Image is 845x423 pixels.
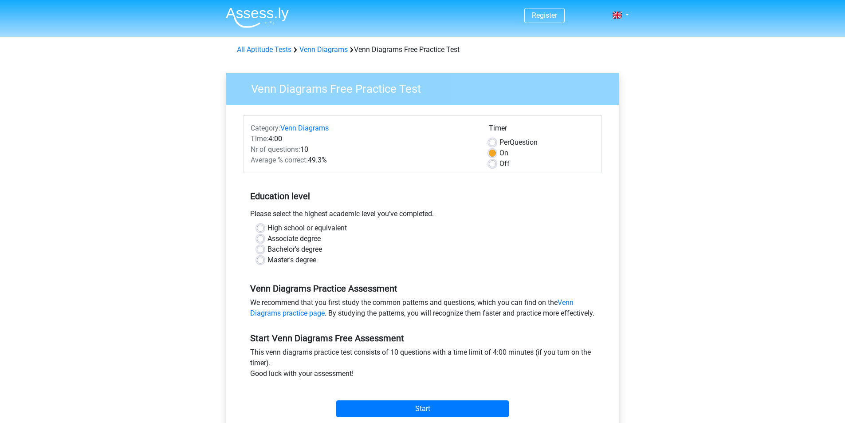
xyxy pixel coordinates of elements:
div: 49.3% [244,155,482,166]
span: Nr of questions: [251,145,300,154]
h5: Education level [250,187,595,205]
label: High school or equivalent [267,223,347,233]
a: All Aptitude Tests [237,45,291,54]
div: Timer [489,123,595,137]
h5: Start Venn Diagrams Free Assessment [250,333,595,344]
label: Bachelor's degree [267,244,322,255]
h5: Venn Diagrams Practice Assessment [250,283,595,294]
a: Venn Diagrams [280,124,329,132]
label: Off [499,158,510,169]
span: Time: [251,134,268,143]
label: Master's degree [267,255,316,265]
h3: Venn Diagrams Free Practice Test [240,79,613,96]
div: 10 [244,144,482,155]
a: Register [532,11,557,20]
label: Question [499,137,538,148]
label: On [499,148,508,158]
span: Category: [251,124,280,132]
input: Start [336,400,509,417]
label: Associate degree [267,233,321,244]
div: We recommend that you first study the common patterns and questions, which you can find on the . ... [244,297,602,322]
div: 4:00 [244,134,482,144]
span: Average % correct: [251,156,308,164]
a: Venn Diagrams [299,45,348,54]
img: Assessly [226,7,289,28]
div: Please select the highest academic level you’ve completed. [244,209,602,223]
span: Per [499,138,510,146]
div: Venn Diagrams Free Practice Test [233,44,612,55]
div: This venn diagrams practice test consists of 10 questions with a time limit of 4:00 minutes (if y... [244,347,602,383]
